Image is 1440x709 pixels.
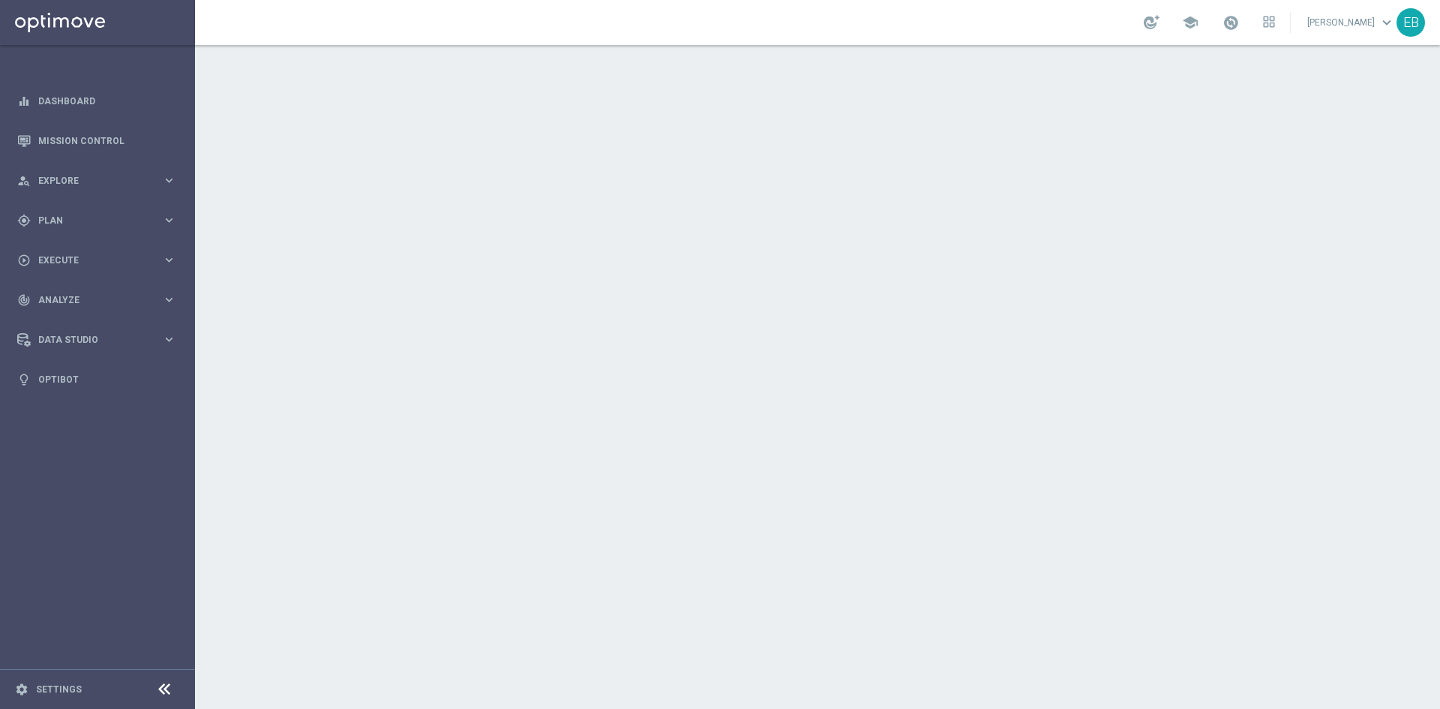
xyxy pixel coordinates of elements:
[17,121,176,161] div: Mission Control
[16,215,177,227] button: gps_fixed Plan keyboard_arrow_right
[1378,14,1395,31] span: keyboard_arrow_down
[38,359,176,399] a: Optibot
[17,373,31,386] i: lightbulb
[16,175,177,187] button: person_search Explore keyboard_arrow_right
[16,254,177,266] button: play_circle_outline Execute keyboard_arrow_right
[17,174,31,188] i: person_search
[17,293,31,307] i: track_changes
[17,359,176,399] div: Optibot
[162,332,176,347] i: keyboard_arrow_right
[17,95,31,108] i: equalizer
[38,121,176,161] a: Mission Control
[17,174,162,188] div: Explore
[162,293,176,307] i: keyboard_arrow_right
[17,293,162,307] div: Analyze
[162,173,176,188] i: keyboard_arrow_right
[15,683,28,696] i: settings
[162,253,176,267] i: keyboard_arrow_right
[38,256,162,265] span: Execute
[38,81,176,121] a: Dashboard
[1182,14,1198,31] span: school
[17,81,176,121] div: Dashboard
[16,135,177,147] button: Mission Control
[38,176,162,185] span: Explore
[36,685,82,694] a: Settings
[17,214,31,227] i: gps_fixed
[1396,8,1425,37] div: EB
[17,214,162,227] div: Plan
[38,335,162,344] span: Data Studio
[16,294,177,306] button: track_changes Analyze keyboard_arrow_right
[16,334,177,346] button: Data Studio keyboard_arrow_right
[17,254,31,267] i: play_circle_outline
[16,95,177,107] button: equalizer Dashboard
[17,254,162,267] div: Execute
[38,296,162,305] span: Analyze
[1306,11,1396,34] a: [PERSON_NAME]keyboard_arrow_down
[162,213,176,227] i: keyboard_arrow_right
[38,216,162,225] span: Plan
[17,333,162,347] div: Data Studio
[16,374,177,386] button: lightbulb Optibot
